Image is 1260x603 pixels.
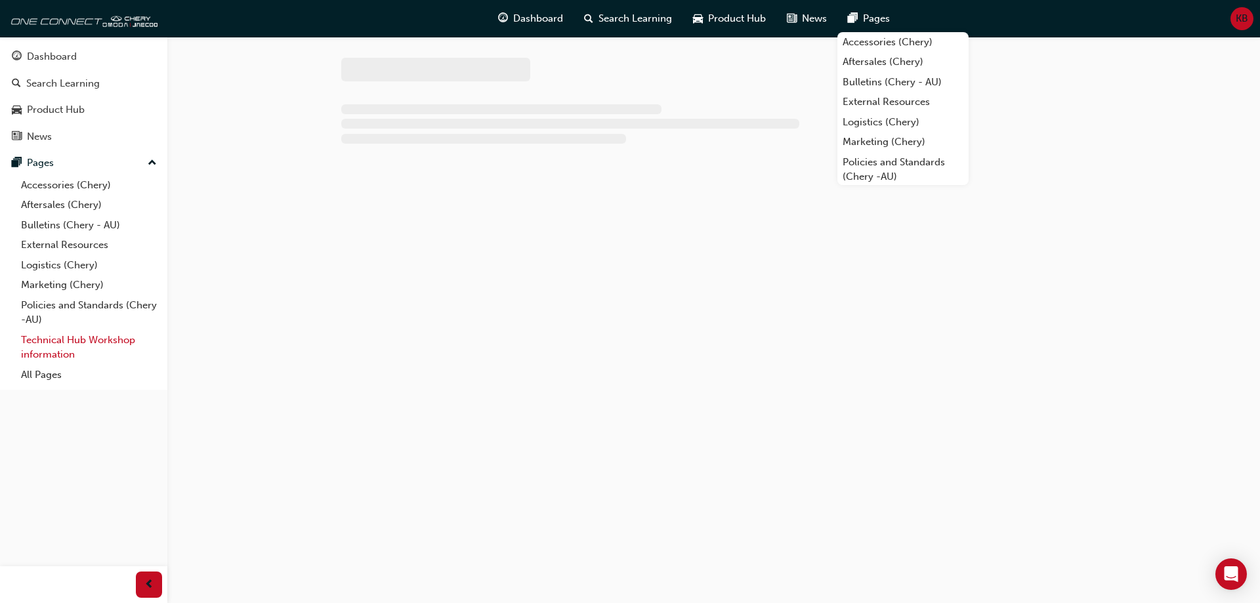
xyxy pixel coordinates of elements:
[837,5,900,32] a: pages-iconPages
[12,131,22,143] span: news-icon
[837,132,969,152] a: Marketing (Chery)
[16,235,162,255] a: External Resources
[863,11,890,26] span: Pages
[708,11,766,26] span: Product Hub
[776,5,837,32] a: news-iconNews
[848,10,858,27] span: pages-icon
[7,5,157,31] img: oneconnect
[5,42,162,151] button: DashboardSearch LearningProduct HubNews
[16,330,162,365] a: Technical Hub Workshop information
[16,175,162,196] a: Accessories (Chery)
[12,157,22,169] span: pages-icon
[5,151,162,175] button: Pages
[5,45,162,69] a: Dashboard
[144,577,154,593] span: prev-icon
[27,49,77,64] div: Dashboard
[837,152,969,187] a: Policies and Standards (Chery -AU)
[27,102,85,117] div: Product Hub
[26,76,100,91] div: Search Learning
[837,32,969,52] a: Accessories (Chery)
[12,104,22,116] span: car-icon
[574,5,682,32] a: search-iconSearch Learning
[12,78,21,90] span: search-icon
[498,10,508,27] span: guage-icon
[16,295,162,330] a: Policies and Standards (Chery -AU)
[12,51,22,63] span: guage-icon
[16,215,162,236] a: Bulletins (Chery - AU)
[787,10,797,27] span: news-icon
[837,52,969,72] a: Aftersales (Chery)
[5,72,162,96] a: Search Learning
[1230,7,1253,30] button: KB
[584,10,593,27] span: search-icon
[16,195,162,215] a: Aftersales (Chery)
[27,129,52,144] div: News
[488,5,574,32] a: guage-iconDashboard
[148,155,157,172] span: up-icon
[5,125,162,149] a: News
[693,10,703,27] span: car-icon
[837,112,969,133] a: Logistics (Chery)
[598,11,672,26] span: Search Learning
[802,11,827,26] span: News
[837,92,969,112] a: External Resources
[1236,11,1248,26] span: KB
[513,11,563,26] span: Dashboard
[16,275,162,295] a: Marketing (Chery)
[1215,558,1247,590] div: Open Intercom Messenger
[837,72,969,93] a: Bulletins (Chery - AU)
[682,5,776,32] a: car-iconProduct Hub
[27,156,54,171] div: Pages
[5,98,162,122] a: Product Hub
[16,255,162,276] a: Logistics (Chery)
[16,365,162,385] a: All Pages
